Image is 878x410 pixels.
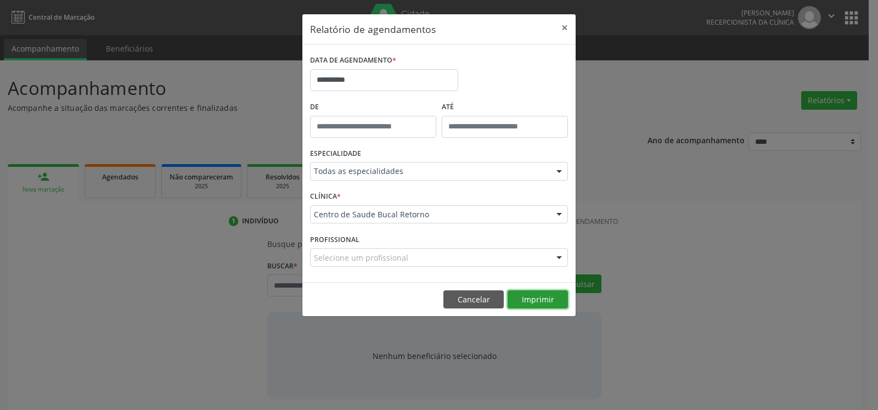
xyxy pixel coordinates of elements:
[310,52,396,69] label: DATA DE AGENDAMENTO
[314,209,545,220] span: Centro de Saude Bucal Retorno
[314,252,408,263] span: Selecione um profissional
[314,166,545,177] span: Todas as especialidades
[310,231,359,248] label: PROFISSIONAL
[443,290,504,309] button: Cancelar
[310,22,436,36] h5: Relatório de agendamentos
[310,99,436,116] label: De
[554,14,576,41] button: Close
[310,188,341,205] label: CLÍNICA
[508,290,568,309] button: Imprimir
[442,99,568,116] label: ATÉ
[310,145,361,162] label: ESPECIALIDADE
